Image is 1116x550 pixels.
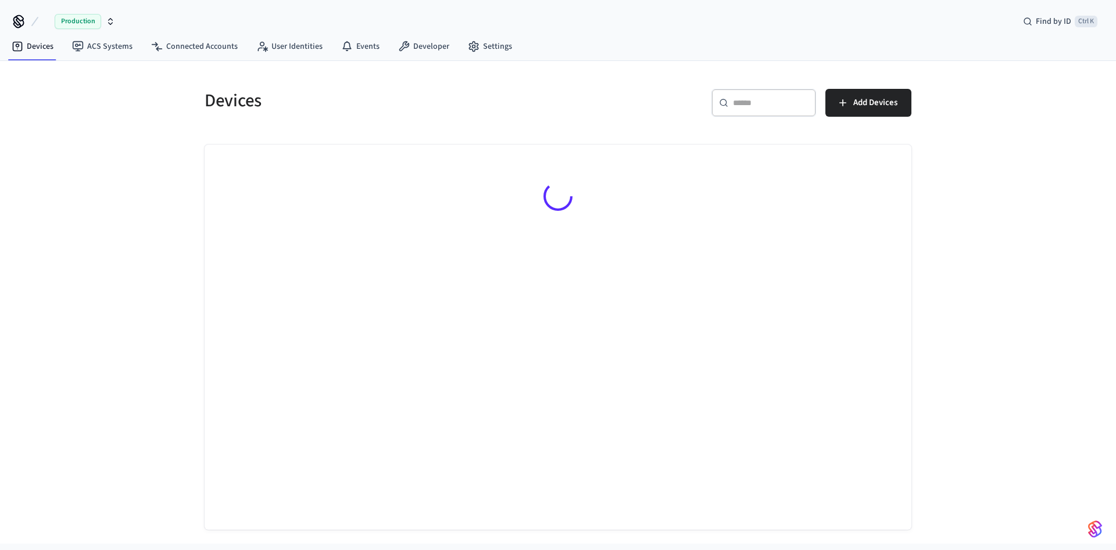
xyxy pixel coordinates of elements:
[1036,16,1071,27] span: Find by ID
[1014,11,1107,32] div: Find by IDCtrl K
[205,89,551,113] h5: Devices
[142,36,247,57] a: Connected Accounts
[55,14,101,29] span: Production
[63,36,142,57] a: ACS Systems
[2,36,63,57] a: Devices
[1088,520,1102,538] img: SeamLogoGradient.69752ec5.svg
[853,95,897,110] span: Add Devices
[247,36,332,57] a: User Identities
[389,36,459,57] a: Developer
[459,36,521,57] a: Settings
[332,36,389,57] a: Events
[825,89,911,117] button: Add Devices
[1075,16,1097,27] span: Ctrl K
